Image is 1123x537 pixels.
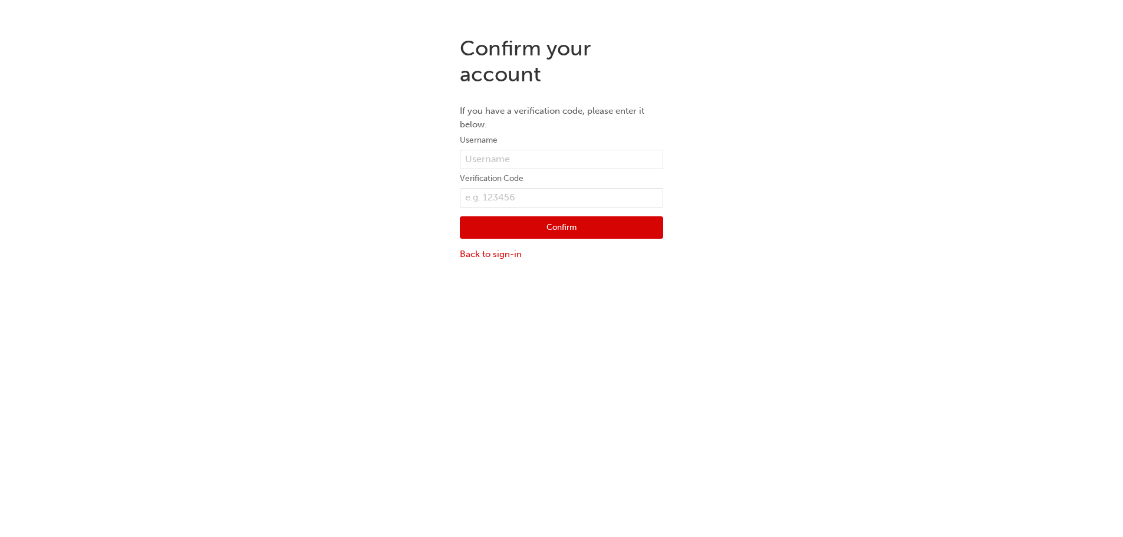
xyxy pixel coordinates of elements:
label: Verification Code [460,172,663,186]
input: Username [460,150,663,170]
button: Confirm [460,216,663,239]
h1: Confirm your account [460,35,663,87]
label: Username [460,133,663,147]
input: e.g. 123456 [460,188,663,208]
p: If you have a verification code, please enter it below. [460,104,663,131]
a: Back to sign-in [460,248,663,261]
